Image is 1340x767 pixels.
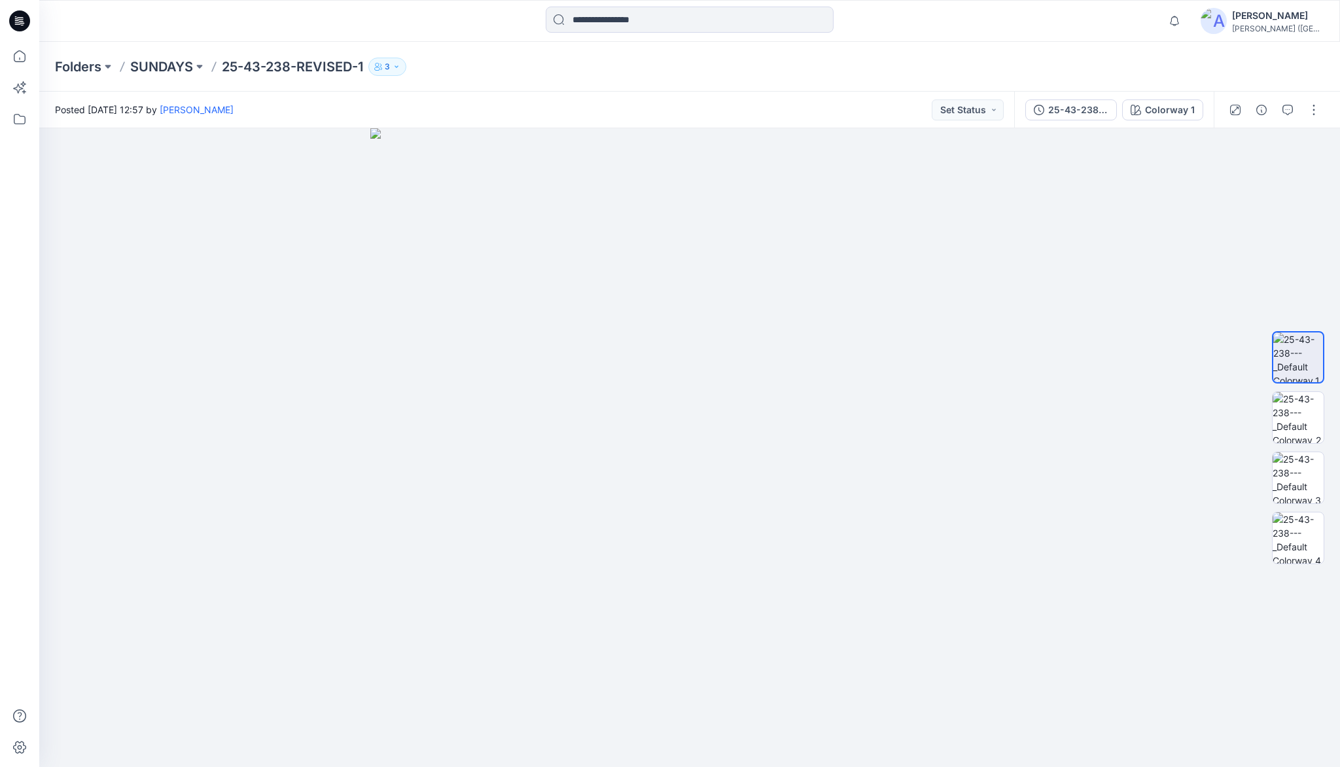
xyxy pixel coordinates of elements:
[1251,99,1272,120] button: Details
[1273,452,1324,503] img: 25-43-238---_Default Colorway_3
[1048,103,1108,117] div: 25-43-238-R3EVISED-1
[222,58,363,76] p: 25-43-238-REVISED-1
[1232,24,1324,33] div: [PERSON_NAME] ([GEOGRAPHIC_DATA]) Exp...
[1273,512,1324,563] img: 25-43-238---_Default Colorway_4
[55,58,101,76] a: Folders
[1273,332,1323,382] img: 25-43-238---_Default Colorway_1
[1201,8,1227,34] img: avatar
[1273,392,1324,443] img: 25-43-238---_Default Colorway_2
[130,58,193,76] a: SUNDAYS
[1025,99,1117,120] button: 25-43-238-R3EVISED-1
[55,103,234,116] span: Posted [DATE] 12:57 by
[1122,99,1203,120] button: Colorway 1
[385,60,390,74] p: 3
[1145,103,1195,117] div: Colorway 1
[368,58,406,76] button: 3
[160,104,234,115] a: [PERSON_NAME]
[370,128,1009,767] img: eyJhbGciOiJIUzI1NiIsImtpZCI6IjAiLCJzbHQiOiJzZXMiLCJ0eXAiOiJKV1QifQ.eyJkYXRhIjp7InR5cGUiOiJzdG9yYW...
[1232,8,1324,24] div: [PERSON_NAME]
